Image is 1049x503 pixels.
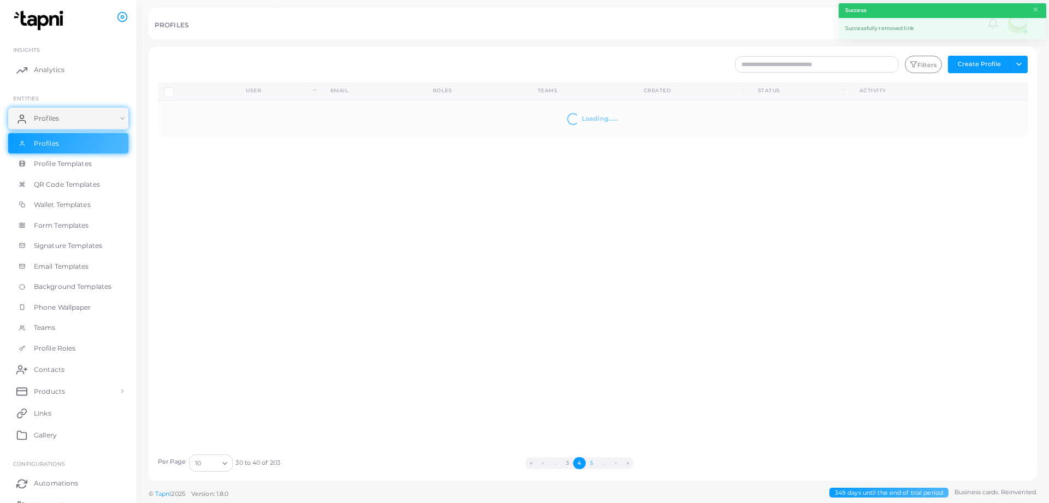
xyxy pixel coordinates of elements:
button: Go to page 5 [586,457,598,469]
span: Contacts [34,365,64,375]
span: ENTITIES [13,95,39,102]
a: Tapni [155,490,172,498]
a: Gallery [8,424,128,446]
img: logo [10,10,70,31]
div: Email [331,87,409,94]
a: Contacts [8,358,128,380]
button: Create Profile [948,56,1010,73]
span: Version: 1.8.0 [191,490,229,498]
span: Profiles [34,114,59,123]
span: Analytics [34,65,64,75]
a: Profile Templates [8,153,128,174]
a: Profiles [8,108,128,129]
span: Wallet Templates [34,200,91,210]
div: Status [758,87,840,94]
span: © [149,489,228,499]
span: Products [34,387,65,397]
ul: Pagination [280,457,879,469]
button: Filters [905,56,942,73]
a: Background Templates [8,276,128,297]
span: Form Templates [34,221,89,230]
th: Row-selection [158,82,234,100]
a: Phone Wallpaper [8,297,128,318]
span: Teams [34,323,56,333]
strong: Success [845,7,867,14]
a: Signature Templates [8,235,128,256]
a: Wallet Templates [8,194,128,215]
span: Gallery [34,430,57,440]
span: Profile Templates [34,159,92,169]
a: Links [8,402,128,424]
span: Business cards. Reinvented. [954,488,1037,497]
div: Successfully removed link [839,18,1046,39]
button: Go to last page [622,457,634,469]
a: Profiles [8,133,128,154]
div: Teams [538,87,620,94]
div: Roles [433,87,514,94]
div: Created [644,87,738,94]
a: Products [8,380,128,402]
span: Configurations [13,460,65,467]
span: INSIGHTS [13,46,40,53]
span: QR Code Templates [34,180,100,190]
span: Links [34,409,51,418]
button: Go to page 3 [561,457,573,469]
button: Close [1032,4,1039,16]
a: Teams [8,317,128,338]
label: Per Page [158,458,186,466]
span: Profile Roles [34,344,75,353]
strong: Loading...... [582,115,618,122]
button: Go to first page [525,457,537,469]
a: Email Templates [8,256,128,277]
button: Go to next page [610,457,622,469]
span: 10 [195,458,201,469]
th: Action [970,82,1028,100]
a: Form Templates [8,215,128,236]
div: User [246,87,311,94]
span: Phone Wallpaper [34,303,91,312]
span: Profiles [34,139,59,149]
a: Automations [8,472,128,494]
span: Email Templates [34,262,89,271]
button: Go to page 4 [573,457,585,469]
span: Automations [34,478,78,488]
button: Go to previous page [537,457,549,469]
span: Background Templates [34,282,111,292]
span: 2025 [171,489,185,499]
span: 349 days until the end of trial period [829,488,948,498]
h5: PROFILES [155,21,188,29]
a: Analytics [8,59,128,81]
input: Search for option [202,457,218,469]
div: Search for option [189,454,233,472]
a: Profile Roles [8,338,128,359]
span: 30 to 40 of 203 [235,459,280,468]
span: Signature Templates [34,241,102,251]
div: activity [859,87,958,94]
a: QR Code Templates [8,174,128,195]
